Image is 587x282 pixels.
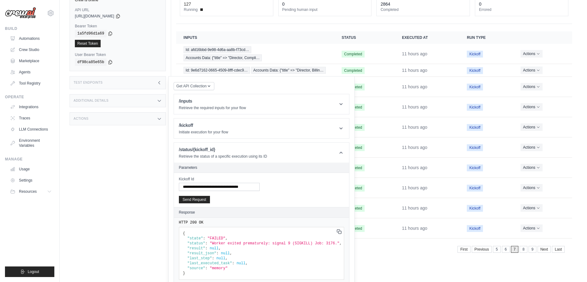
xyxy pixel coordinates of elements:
span: Kickoff [467,124,483,131]
a: Usage [7,164,54,174]
span: Completed [342,67,365,74]
span: , [245,261,248,266]
section: Crew executions table [176,31,572,257]
span: "result" [187,246,205,251]
button: Actions for execution [521,103,543,111]
th: Inputs [176,31,334,44]
button: Resources [7,187,54,196]
span: Kickoff [467,225,483,232]
dt: Pending human input [282,7,368,12]
code: 1a5fd96d1a69 [75,30,107,37]
div: 127 [184,1,191,7]
time: August 28, 2025 at 22:57 PDT [402,206,427,210]
span: : [212,256,214,261]
a: Marketplace [7,56,54,66]
a: LLM Connections [7,124,54,134]
span: "FAILED" [207,236,225,241]
nav: Pagination [457,246,565,253]
dt: Completed [380,7,466,12]
button: Actions for execution [521,224,543,232]
span: : [203,236,205,241]
img: Logo [5,7,36,19]
span: 7 [511,246,519,253]
span: null [210,246,219,251]
button: Send Request [179,196,210,203]
span: "state" [187,236,203,241]
span: Kickoff [467,205,483,212]
time: August 28, 2025 at 22:57 PDT [402,104,427,109]
div: Build [5,26,54,31]
a: Integrations [7,102,54,112]
div: 0 [282,1,285,7]
span: , [230,251,232,256]
time: August 28, 2025 at 22:57 PDT [402,185,427,190]
span: Running [184,7,198,12]
h2: Response [179,210,195,215]
span: Completed [342,51,365,58]
time: August 28, 2025 at 22:57 PDT [402,145,427,150]
span: null [237,261,246,266]
span: : [205,241,207,246]
span: , [339,241,342,246]
a: First [457,246,470,253]
a: 5 [493,246,501,253]
time: August 28, 2025 at 22:57 PDT [402,165,427,170]
span: Accounts Data: {"title" => "Director, Compli… [184,54,262,61]
time: August 28, 2025 at 22:59 PDT [402,51,427,56]
time: August 28, 2025 at 22:59 PDT [402,68,427,73]
span: Id: afd16bbd-9e98-4d6a-aa8b-f73cd… [184,46,251,53]
a: Next [538,246,551,253]
a: Agents [7,67,54,77]
label: API URL [75,7,161,12]
span: Kickoff [467,67,483,74]
h3: Test Endpoints [74,81,103,85]
a: Settings [7,175,54,185]
time: August 28, 2025 at 22:57 PDT [402,226,427,231]
a: Environment Variables [7,136,54,150]
time: August 28, 2025 at 22:58 PDT [402,84,427,89]
h1: /status/{kickoff_id} [179,146,267,153]
p: Retrieve the required inputs for your flow [179,105,246,110]
a: Tool Registry [7,78,54,88]
a: Crew Studio [7,45,54,55]
button: Actions for execution [521,144,543,151]
th: Status [334,31,394,44]
span: [URL][DOMAIN_NAME] [75,14,114,19]
span: "status" [187,241,205,246]
span: Kickoff [467,164,483,171]
span: "last_executed_task" [187,261,232,266]
span: , [225,236,228,241]
span: "last_step" [187,256,212,261]
div: 2864 [380,1,390,7]
span: Accounts Data: {"title" => "Director, Billin… [251,67,326,74]
span: Get API Collection [176,84,207,89]
button: Actions for execution [521,123,543,131]
a: 6 [502,246,510,253]
span: : [216,251,219,256]
button: Get API Collection [174,82,214,90]
span: Logout [28,269,39,274]
h1: /inputs [179,98,246,104]
span: Kickoff [467,51,483,58]
span: "memory" [210,266,228,270]
span: Resources [19,189,37,194]
span: : [205,246,207,251]
a: Automations [7,34,54,44]
time: August 28, 2025 at 22:57 PDT [402,125,427,130]
th: Run Type [459,31,513,44]
a: 8 [520,246,527,253]
span: Kickoff [467,104,483,111]
button: Actions for execution [521,83,543,90]
p: Initiate execution for your flow [179,130,228,135]
span: Kickoff [467,144,483,151]
span: Id: 9e6d7162-0665-4509-8fff-cdec9… [184,67,250,74]
span: "source" [187,266,205,270]
h3: Additional Details [74,99,108,103]
button: Actions for execution [521,164,543,171]
a: View execution details for Id [184,46,327,61]
label: Bearer Token [75,24,161,29]
button: Actions for execution [521,204,543,212]
th: Executed at [394,31,459,44]
pre: HTTP 200 OK [179,220,344,225]
dt: Errored [479,7,564,12]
